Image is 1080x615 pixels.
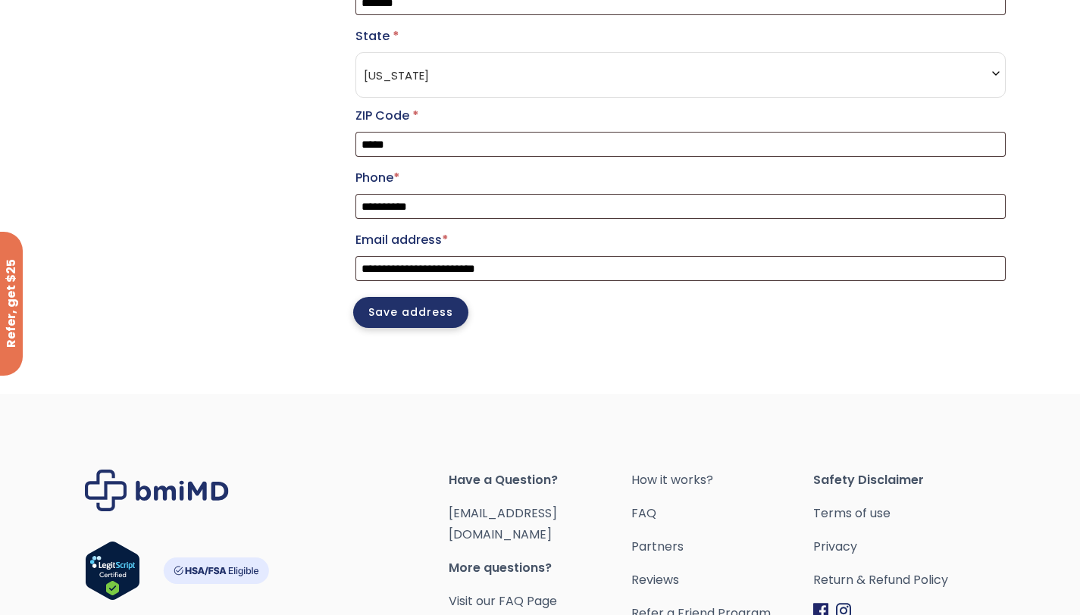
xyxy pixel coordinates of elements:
[355,104,1006,128] label: ZIP Code
[163,557,269,584] img: HSA-FSA
[449,592,557,610] a: Visit our FAQ Page
[631,470,813,491] a: How it works?
[813,503,995,524] a: Terms of use
[355,166,1006,190] label: Phone
[813,470,995,491] span: Safety Disclaimer
[449,470,631,491] span: Have a Question?
[813,536,995,557] a: Privacy
[353,297,468,328] button: Save address
[85,541,140,607] a: Verify LegitScript Approval for www.bmimd.com
[631,503,813,524] a: FAQ
[355,24,1006,48] label: State
[355,228,1006,252] label: Email address
[449,557,631,579] span: More questions?
[364,61,997,89] span: Florida
[631,570,813,591] a: Reviews
[355,52,1006,98] span: State
[449,504,557,543] a: [EMAIL_ADDRESS][DOMAIN_NAME]
[85,541,140,601] img: Verify Approval for www.bmimd.com
[631,536,813,557] a: Partners
[85,470,229,511] img: Brand Logo
[813,570,995,591] a: Return & Refund Policy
